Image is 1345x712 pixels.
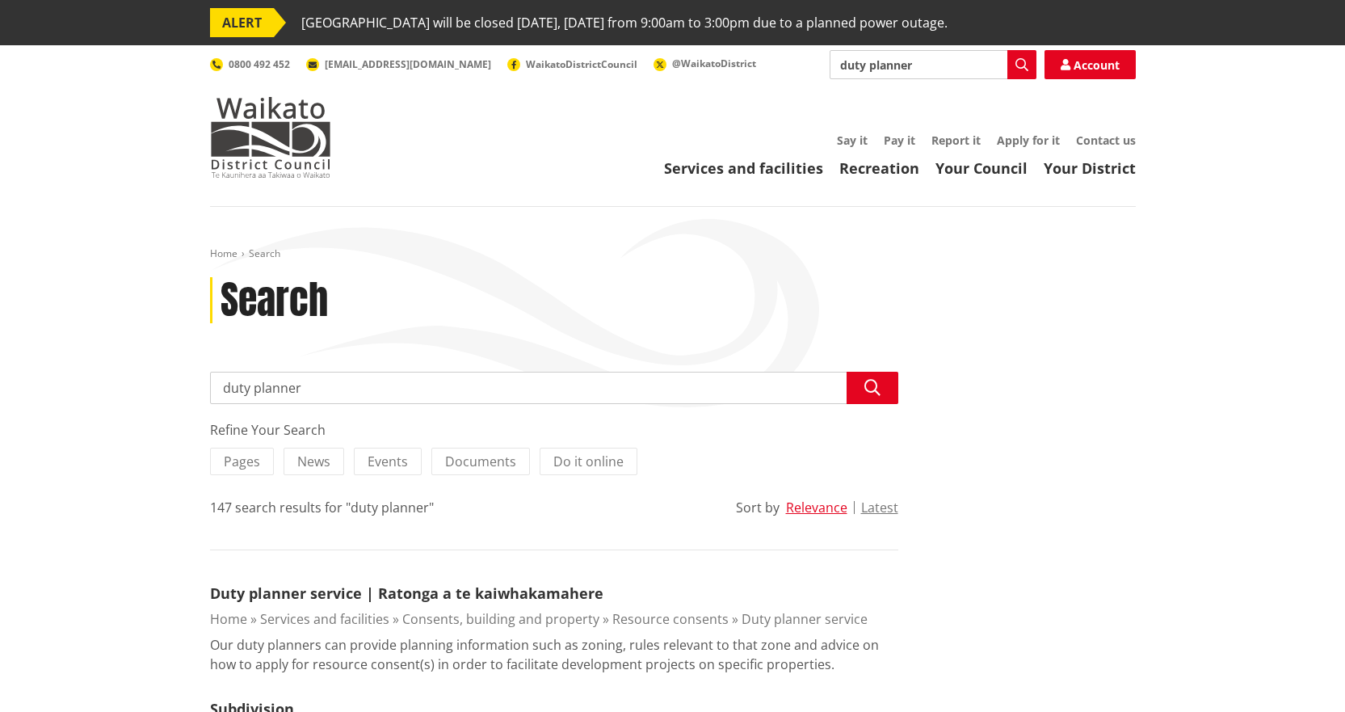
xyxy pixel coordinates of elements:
[736,498,780,517] div: Sort by
[931,133,981,148] a: Report it
[672,57,756,70] span: @WaikatoDistrict
[210,246,237,260] a: Home
[221,277,328,324] h1: Search
[306,57,491,71] a: [EMAIL_ADDRESS][DOMAIN_NAME]
[210,57,290,71] a: 0800 492 452
[210,498,434,517] div: 147 search results for "duty planner"
[553,453,624,470] span: Do it online
[526,57,637,71] span: WaikatoDistrictCouncil
[884,133,915,148] a: Pay it
[445,453,516,470] span: Documents
[229,57,290,71] span: 0800 492 452
[997,133,1060,148] a: Apply for it
[210,8,274,37] span: ALERT
[210,247,1136,261] nav: breadcrumb
[742,610,868,628] a: Duty planner service
[210,610,247,628] a: Home
[368,453,408,470] span: Events
[830,50,1036,79] input: Search input
[210,420,898,440] div: Refine Your Search
[402,610,599,628] a: Consents, building and property
[837,133,868,148] a: Say it
[664,158,823,178] a: Services and facilities
[507,57,637,71] a: WaikatoDistrictCouncil
[301,8,948,37] span: [GEOGRAPHIC_DATA] will be closed [DATE], [DATE] from 9:00am to 3:00pm due to a planned power outage.
[210,97,331,178] img: Waikato District Council - Te Kaunihera aa Takiwaa o Waikato
[297,453,330,470] span: News
[612,610,729,628] a: Resource consents
[210,584,603,603] a: Duty planner service | Ratonga a te kaiwhakamahere
[210,372,898,404] input: Search input
[260,610,389,628] a: Services and facilities
[786,500,847,515] button: Relevance
[839,158,919,178] a: Recreation
[224,453,260,470] span: Pages
[325,57,491,71] span: [EMAIL_ADDRESS][DOMAIN_NAME]
[861,500,898,515] button: Latest
[249,246,280,260] span: Search
[1076,133,1136,148] a: Contact us
[654,57,756,70] a: @WaikatoDistrict
[935,158,1028,178] a: Your Council
[1044,50,1136,79] a: Account
[210,635,898,674] p: Our duty planners can provide planning information such as zoning, rules relevant to that zone an...
[1044,158,1136,178] a: Your District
